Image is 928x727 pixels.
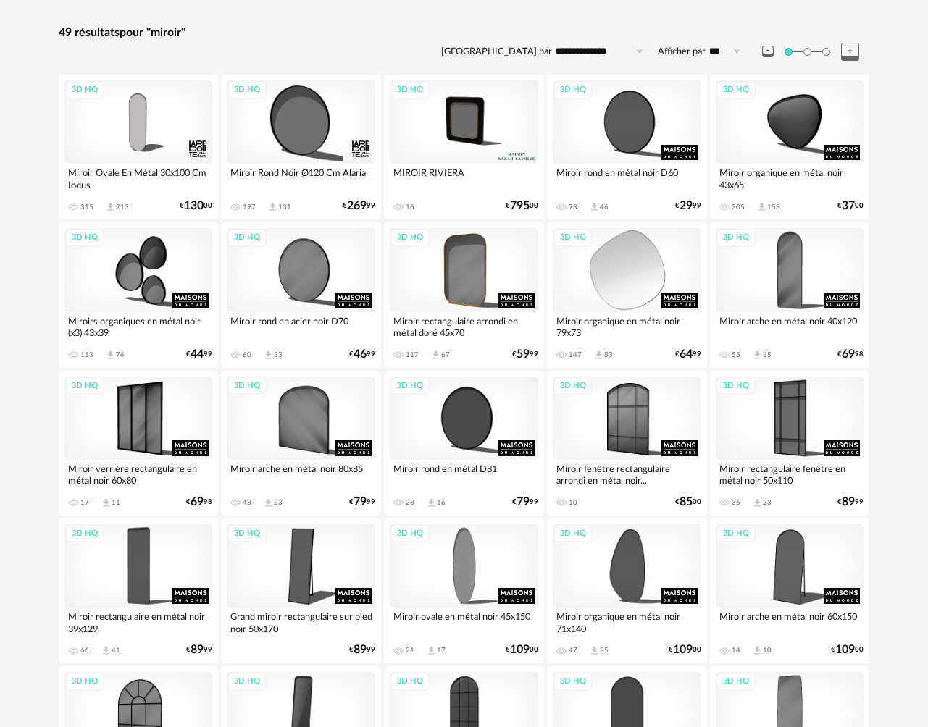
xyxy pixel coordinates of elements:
div: € 00 [506,645,538,655]
div: 17 [437,646,446,655]
div: Miroir organique en métal noir 71x140 [553,608,701,636]
div: Miroir rond en métal D81 [390,460,538,489]
div: 48 [243,498,251,507]
a: 3D HQ Miroir rectangulaire arrondi en métal doré 45x70 117 Download icon 67 €5999 [384,222,544,367]
span: 59 [517,350,530,359]
a: 3D HQ MIROIR RIVIERA 16 €79500 [384,75,544,219]
div: € 00 [675,497,701,507]
a: 3D HQ Miroir organique en métal noir 71x140 47 Download icon 25 €10900 [547,518,707,663]
div: 3D HQ [227,229,267,247]
span: Download icon [752,350,763,361]
a: 3D HQ Grand miroir rectangulaire sur pied noir 50x170 €8999 [221,518,381,663]
div: € 00 [831,645,864,655]
div: 3D HQ [553,81,593,99]
a: 3D HQ Miroir arche en métal noir 60x150 14 Download icon 10 €10900 [710,518,870,663]
span: 64 [680,350,693,359]
span: 44 [191,350,204,359]
div: 315 [80,203,93,211]
span: Download icon [756,201,767,212]
div: Miroir Ovale En Métal 30x100 Cm Iodus [64,164,213,193]
div: € 99 [512,350,538,359]
div: 23 [274,498,283,507]
a: 3D HQ Miroir rectangulaire en métal noir 39x129 66 Download icon 41 €8999 [59,518,219,663]
span: Download icon [263,350,274,361]
a: 3D HQ Miroir arche en métal noir 80x85 48 Download icon 23 €7999 [221,371,381,516]
div: 3D HQ [65,81,104,99]
div: 25 [600,646,609,655]
span: 69 [842,350,855,359]
span: Download icon [426,645,437,656]
a: 3D HQ Miroir rond en acier noir D70 60 Download icon 33 €4699 [221,222,381,367]
a: 3D HQ Miroir organique en métal noir 43x65 205 Download icon 153 €3700 [710,75,870,219]
div: 3D HQ [65,229,104,247]
div: € 99 [186,645,212,655]
div: 11 [112,498,120,507]
div: Miroir rond en acier noir D70 [227,312,375,341]
div: 67 [441,350,450,359]
div: 49 résultats [59,25,870,41]
a: 3D HQ Miroir Ovale En Métal 30x100 Cm Iodus 315 Download icon 213 €13000 [59,75,219,219]
div: € 99 [675,350,701,359]
span: 79 [517,497,530,507]
div: Miroir organique en métal noir 43x65 [716,164,864,193]
div: 16 [406,203,414,211]
a: 3D HQ Miroir rond en métal noir D60 73 Download icon 46 €2999 [547,75,707,219]
div: € 00 [837,201,864,211]
div: Miroir rectangulaire fenêtre en métal noir 50x110 [716,460,864,489]
div: 55 [732,350,740,359]
span: 89 [354,645,367,655]
div: 47 [569,646,577,655]
div: 3D HQ [553,377,593,395]
div: 41 [112,646,120,655]
span: Download icon [267,201,278,212]
div: Miroir arche en métal noir 80x85 [227,460,375,489]
div: Miroir arche en métal noir 40x120 [716,312,864,341]
span: Download icon [105,350,116,361]
div: 10 [763,646,772,655]
div: Miroir verrière rectangulaire en métal noir 60x80 [64,460,213,489]
span: Download icon [426,497,437,508]
div: 3D HQ [553,525,593,543]
div: 3D HQ [553,229,593,247]
div: 197 [243,203,256,211]
a: 3D HQ Miroir ovale en métal noir 45x150 21 Download icon 17 €10900 [384,518,544,663]
span: 109 [673,645,693,655]
span: 795 [510,201,530,211]
span: Download icon [589,201,600,212]
div: 73 [569,203,577,211]
div: Miroir rectangulaire arrondi en métal doré 45x70 [390,312,538,341]
div: 3D HQ [65,673,104,691]
div: 147 [569,350,582,359]
div: 74 [116,350,125,359]
span: pour "miroir" [120,27,185,38]
div: € 99 [349,645,375,655]
a: 3D HQ Miroir rectangulaire fenêtre en métal noir 50x110 36 Download icon 23 €8999 [710,371,870,516]
div: 153 [767,203,780,211]
span: Download icon [589,645,600,656]
span: Download icon [105,201,116,212]
div: 131 [278,203,291,211]
span: 89 [191,645,204,655]
div: 3D HQ [716,229,756,247]
span: Download icon [752,645,763,656]
div: Miroir ovale en métal noir 45x150 [390,608,538,636]
div: 3D HQ [227,673,267,691]
span: 109 [510,645,530,655]
div: 3D HQ [716,377,756,395]
div: Miroir arche en métal noir 60x150 [716,608,864,636]
div: 3D HQ [227,377,267,395]
div: 3D HQ [390,525,430,543]
div: Miroir fenêtre rectangulaire arrondi en métal noir... [553,460,701,489]
div: 16 [437,498,446,507]
div: 3D HQ [553,673,593,691]
span: 46 [354,350,367,359]
div: 3D HQ [65,377,104,395]
div: Grand miroir rectangulaire sur pied noir 50x170 [227,608,375,636]
div: 213 [116,203,129,211]
span: 79 [354,497,367,507]
span: 109 [835,645,855,655]
a: 3D HQ Miroir Rond Noir Ø120 Cm Alaria 197 Download icon 131 €26999 [221,75,381,219]
div: 3D HQ [716,525,756,543]
span: 130 [184,201,204,211]
span: 85 [680,497,693,507]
